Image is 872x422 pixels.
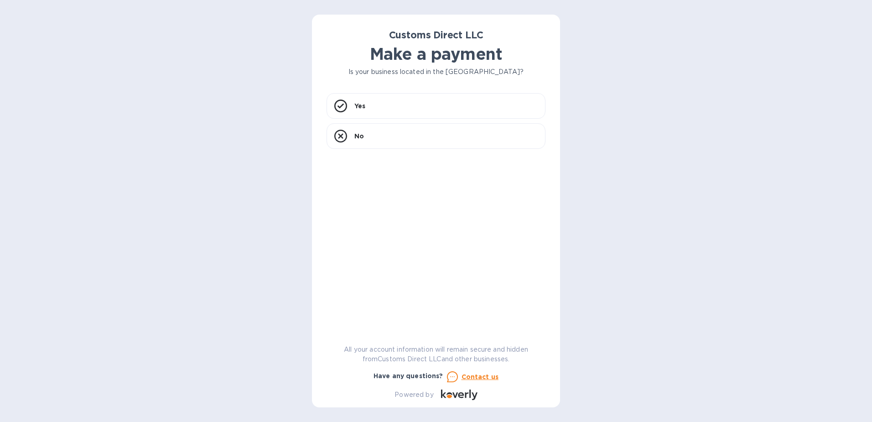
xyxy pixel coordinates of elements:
[354,101,365,111] p: Yes
[394,390,433,400] p: Powered by
[462,373,499,380] u: Contact us
[327,44,545,63] h1: Make a payment
[389,29,483,41] b: Customs Direct LLC
[327,67,545,77] p: Is your business located in the [GEOGRAPHIC_DATA]?
[374,372,443,380] b: Have any questions?
[354,132,364,141] p: No
[327,345,545,364] p: All your account information will remain secure and hidden from Customs Direct LLC and other busi...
